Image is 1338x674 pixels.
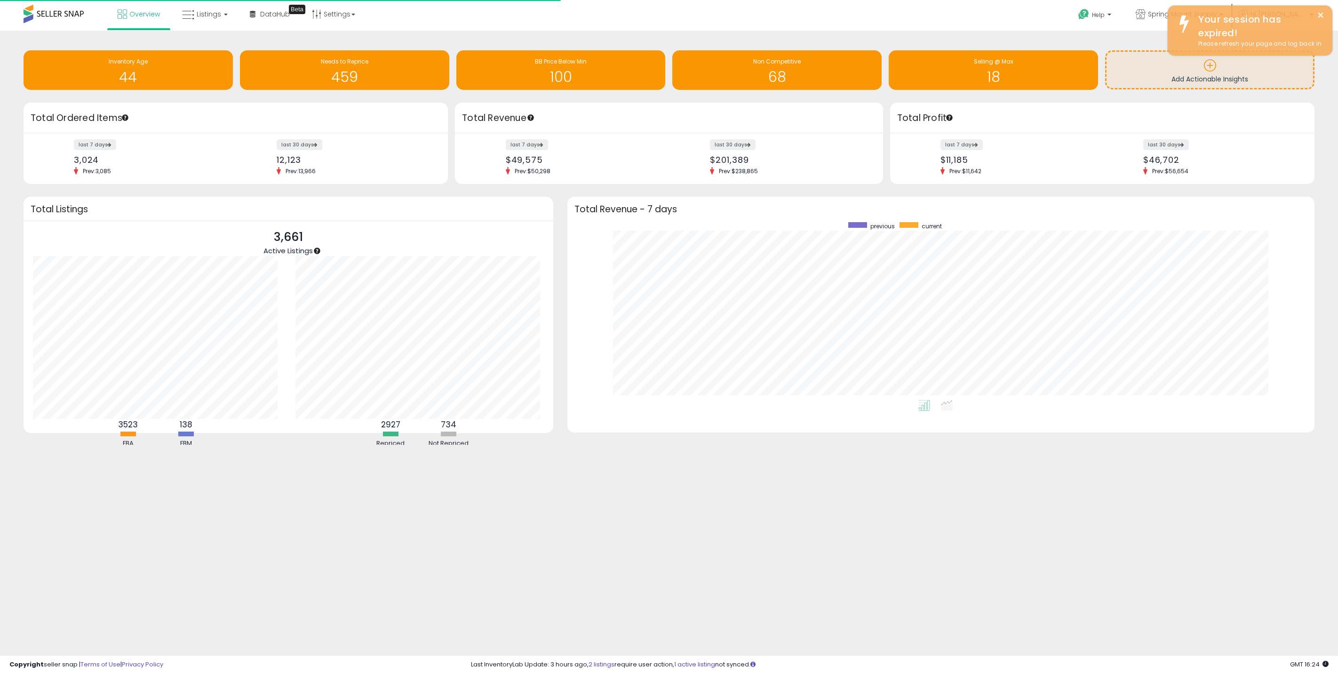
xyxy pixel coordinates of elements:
span: Prev: 13,966 [281,167,320,175]
a: Needs to Reprice 459 [240,50,449,90]
label: last 30 days [277,139,322,150]
div: Your session has expired! [1191,13,1325,40]
div: 12,123 [277,155,431,165]
b: 734 [441,419,456,430]
span: BB Price Below Min [535,57,587,65]
span: Add Actionable Insights [1171,74,1248,84]
div: Tooltip anchor [289,5,305,14]
div: FBA [100,439,156,448]
h1: 44 [28,69,228,85]
label: last 30 days [710,139,756,150]
span: Help [1092,11,1105,19]
span: Needs to Reprice [321,57,368,65]
p: 3,661 [263,228,313,246]
div: 3,024 [74,155,229,165]
b: 138 [180,419,192,430]
a: Non Competitive 68 [672,50,882,90]
label: last 7 days [940,139,983,150]
a: Help [1071,1,1121,31]
div: $49,575 [506,155,662,165]
span: Spring Mount Supply [1148,9,1217,19]
a: Inventory Age 44 [24,50,233,90]
div: FBM [158,439,214,448]
h1: 100 [461,69,661,85]
a: Add Actionable Insights [1107,52,1313,88]
h3: Total Ordered Items [31,112,441,125]
h3: Total Profit [897,112,1307,125]
span: Prev: $56,654 [1147,167,1193,175]
span: Selling @ Max [974,57,1013,65]
span: Prev: $238,865 [714,167,763,175]
h1: 459 [245,69,445,85]
button: × [1317,9,1324,21]
span: Overview [129,9,160,19]
span: previous [870,222,895,230]
span: Prev: 3,085 [78,167,116,175]
h3: Total Revenue [462,112,876,125]
b: 3523 [118,419,138,430]
span: current [922,222,942,230]
a: BB Price Below Min 100 [456,50,666,90]
span: Prev: $50,298 [510,167,555,175]
div: Tooltip anchor [526,113,535,122]
span: Prev: $11,642 [945,167,986,175]
h1: 68 [677,69,877,85]
h1: 18 [893,69,1093,85]
i: Get Help [1078,8,1090,20]
div: Tooltip anchor [121,113,129,122]
span: Inventory Age [109,57,148,65]
h3: Total Listings [31,206,546,213]
span: Listings [197,9,221,19]
div: Repriced [362,439,419,448]
span: DataHub [260,9,290,19]
h3: Total Revenue - 7 days [574,206,1307,213]
label: last 7 days [74,139,116,150]
b: 2927 [381,419,400,430]
div: $46,702 [1143,155,1298,165]
div: Tooltip anchor [313,247,321,255]
a: Selling @ Max 18 [889,50,1098,90]
div: $201,389 [710,155,866,165]
label: last 7 days [506,139,548,150]
div: Not Repriced [420,439,477,448]
div: $11,185 [940,155,1095,165]
div: Tooltip anchor [945,113,954,122]
span: Active Listings [263,246,313,256]
div: Please refresh your page and log back in [1191,40,1325,48]
span: Non Competitive [753,57,801,65]
label: last 30 days [1143,139,1189,150]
